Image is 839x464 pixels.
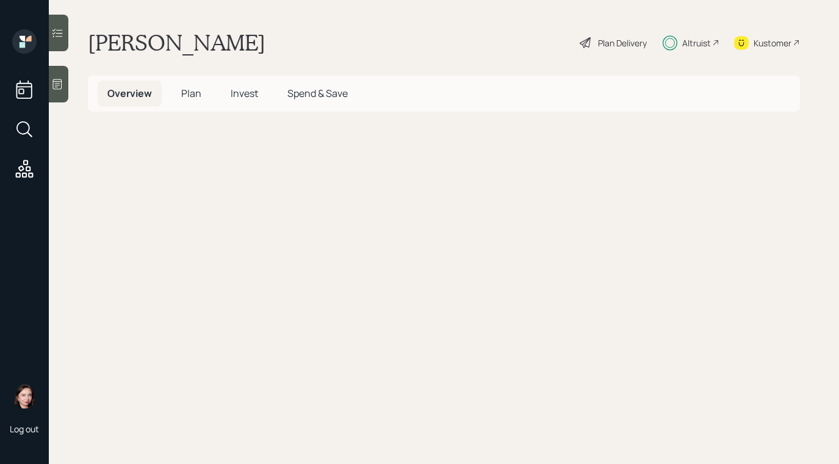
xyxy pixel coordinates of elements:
[88,29,265,56] h1: [PERSON_NAME]
[181,87,201,100] span: Plan
[231,87,258,100] span: Invest
[10,423,39,435] div: Log out
[287,87,348,100] span: Spend & Save
[107,87,152,100] span: Overview
[754,37,791,49] div: Kustomer
[12,384,37,409] img: aleksandra-headshot.png
[682,37,711,49] div: Altruist
[598,37,647,49] div: Plan Delivery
